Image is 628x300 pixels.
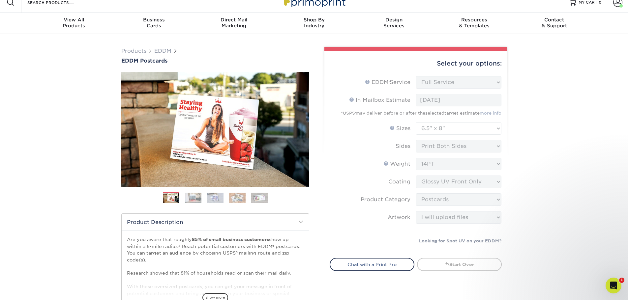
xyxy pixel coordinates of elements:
[185,193,201,203] img: EDDM 02
[71,11,84,24] img: Profile image for Avery
[194,17,274,23] span: Direct Mail
[55,222,77,227] span: Messages
[619,278,624,283] span: 1
[114,13,194,34] a: BusinessCards
[434,17,514,23] span: Resources
[121,58,167,64] span: EDDM Postcards
[34,13,114,34] a: View AllProducts
[114,17,194,29] div: Cards
[14,151,110,158] div: Shipping Information and Services
[13,13,57,23] img: logo
[514,17,594,23] span: Contact
[163,193,179,204] img: EDDM 01
[417,258,502,271] a: Start Over
[34,17,114,29] div: Products
[7,77,125,102] div: Send us a messageWe typically reply in a few minutes
[88,205,132,232] button: Help
[330,258,414,271] a: Chat with a Print Pro
[114,17,194,23] span: Business
[10,137,122,149] div: Creating Print-Ready Files
[514,17,594,29] div: & Support
[274,17,354,29] div: Industry
[207,193,224,203] img: EDDM 03
[434,17,514,29] div: & Templates
[10,149,122,161] div: Shipping Information and Services
[113,11,125,22] div: Close
[83,11,96,24] img: Profile image for Brent
[13,58,119,69] p: How can we help?
[7,180,125,211] div: Every Door Direct Mail®Reach the customers that matter most, for less.
[14,139,110,146] div: Creating Print-Ready Files
[330,51,502,76] div: Select your options:
[10,124,122,137] div: Print Order Status
[14,127,110,134] div: Print Order Status
[251,193,268,203] img: EDDM 05
[105,222,115,227] span: Help
[434,13,514,34] a: Resources& Templates
[10,109,122,122] button: Search for help
[13,47,119,58] p: Hi [PERSON_NAME]
[14,164,110,171] div: Estimated Delivery Policy
[122,214,309,231] h2: Product Description
[14,83,110,90] div: Send us a message
[121,65,309,194] img: EDDM Postcards 01
[229,193,246,203] img: EDDM 04
[43,185,118,192] div: Every Door Direct Mail®
[121,48,146,54] a: Products
[154,48,171,54] a: EDDM
[274,17,354,23] span: Shop By
[14,90,110,97] div: We typically reply in a few minutes
[274,13,354,34] a: Shop ByIndustry
[354,13,434,34] a: DesignServices
[43,193,102,205] span: Reach the customers that matter most, for less.
[354,17,434,29] div: Services
[354,17,434,23] span: Design
[194,13,274,34] a: Direct MailMarketing
[96,11,109,24] img: Profile image for Irene
[194,17,274,29] div: Marketing
[121,58,309,64] a: EDDM Postcards
[514,13,594,34] a: Contact& Support
[192,237,269,242] strong: 85% of small business customers
[10,161,122,173] div: Estimated Delivery Policy
[14,112,53,119] span: Search for help
[44,205,88,232] button: Messages
[34,17,114,23] span: View All
[15,222,29,227] span: Home
[606,278,621,293] iframe: Intercom live chat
